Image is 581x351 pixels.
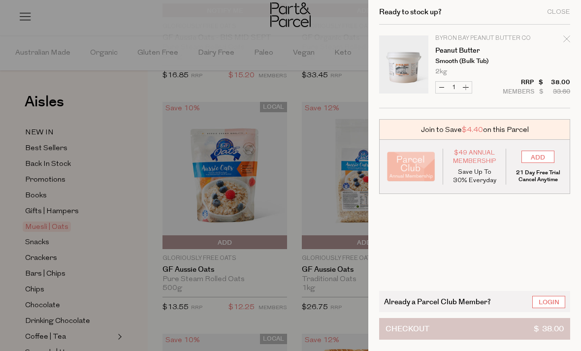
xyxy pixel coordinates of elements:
p: 21 Day Free Trial Cancel Anytime [514,169,562,183]
span: Already a Parcel Club Member? [384,296,491,307]
p: Smooth (Bulk Tub) [435,58,512,64]
h2: Ready to stock up? [379,8,442,16]
p: Save Up To 30% Everyday [451,168,499,185]
div: Join to Save on this Parcel [379,119,570,140]
a: Login [532,296,565,308]
span: 2kg [435,68,447,75]
span: Checkout [386,319,429,339]
div: Remove Peanut Butter [563,34,570,47]
p: Byron Bay Peanut Butter Co [435,35,512,41]
span: $ 38.00 [534,319,564,339]
input: QTY Peanut Butter [448,82,460,93]
a: Peanut Butter [435,47,512,54]
span: $4.40 [462,125,483,135]
span: $49 Annual Membership [451,149,499,165]
div: Close [547,9,570,15]
button: Checkout$ 38.00 [379,318,570,340]
input: ADD [521,151,554,163]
